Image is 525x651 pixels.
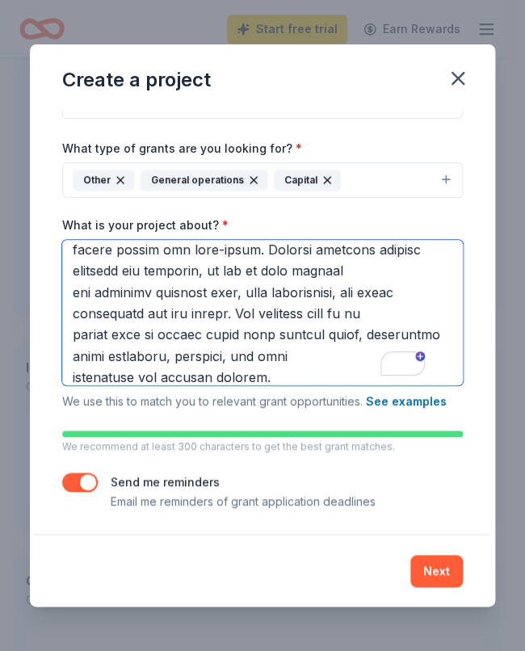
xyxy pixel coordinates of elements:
p: Email me reminders of grant application deadlines [111,492,376,511]
button: Next [410,555,463,587]
div: Other [73,170,134,191]
div: Capital [274,170,341,191]
p: We recommend at least 300 characters to get the best grant matches. [62,440,463,453]
div: General operations [141,170,267,191]
label: What is your project about? [62,217,229,233]
div: Create a project [62,67,211,93]
button: See examples [366,392,447,411]
label: Send me reminders [111,475,220,489]
button: OtherGeneral operationsCapital [62,162,463,198]
label: What type of grants are you looking for? [62,141,302,157]
textarea: To enrich screen reader interactions, please activate Accessibility in Grammarly extension settings [62,240,463,385]
span: We use this to match you to relevant grant opportunities. [62,394,447,408]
